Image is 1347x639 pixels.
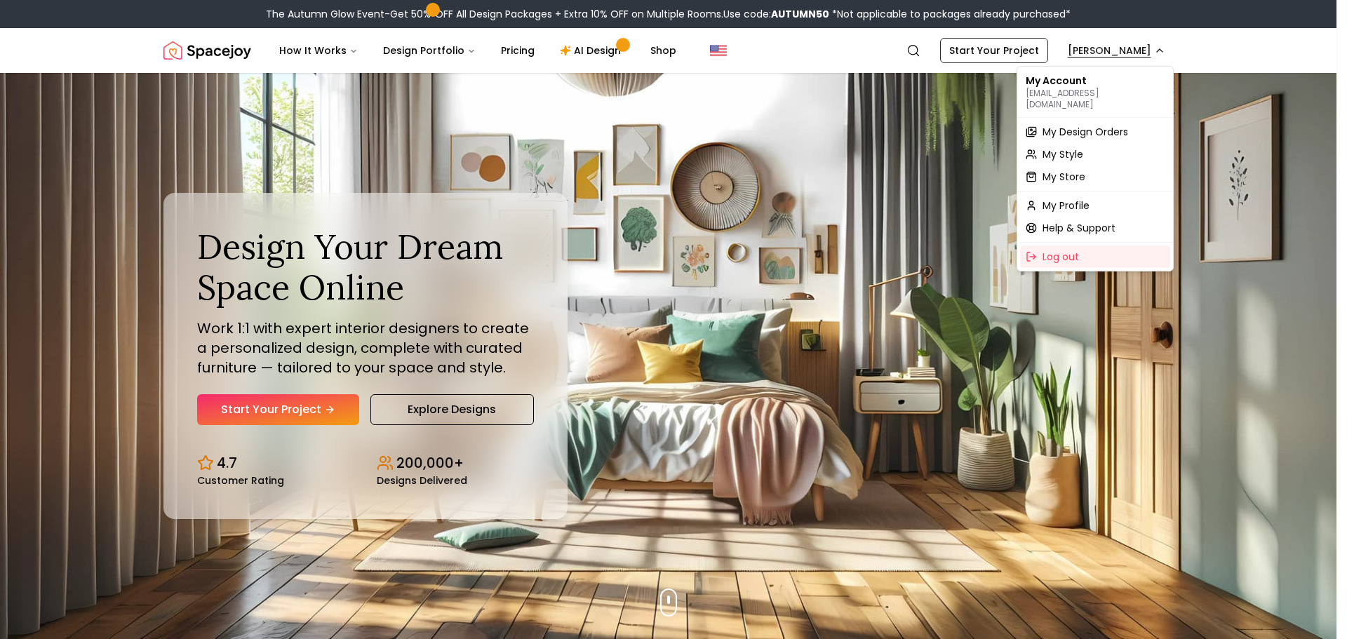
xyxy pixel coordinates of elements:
[1020,217,1170,239] a: Help & Support
[1020,69,1170,114] div: My Account
[1017,66,1174,271] div: [PERSON_NAME]
[1043,125,1128,139] span: My Design Orders
[1020,143,1170,166] a: My Style
[1026,88,1165,110] p: [EMAIL_ADDRESS][DOMAIN_NAME]
[1043,221,1115,235] span: Help & Support
[1043,250,1079,264] span: Log out
[1043,170,1085,184] span: My Store
[1043,199,1090,213] span: My Profile
[1020,166,1170,188] a: My Store
[1043,147,1083,161] span: My Style
[1020,121,1170,143] a: My Design Orders
[1020,194,1170,217] a: My Profile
